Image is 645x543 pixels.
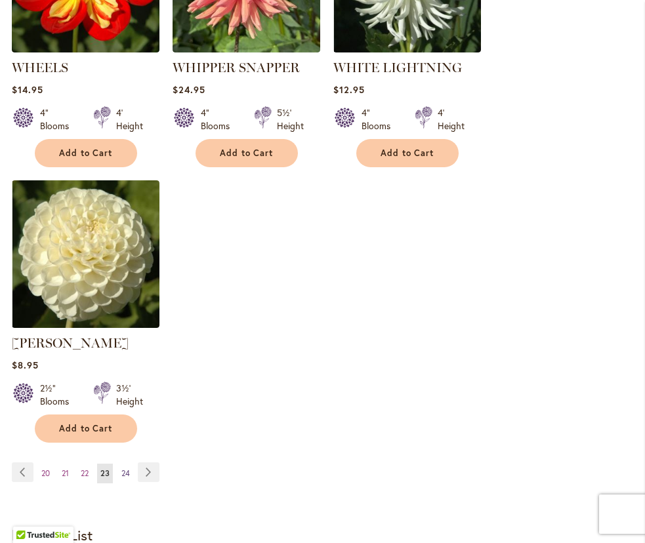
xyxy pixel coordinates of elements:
[220,148,274,159] span: Add to Cart
[12,60,68,75] a: WHEELS
[277,106,304,132] div: 5½' Height
[12,43,159,55] a: WHEELS
[38,464,53,483] a: 20
[333,83,365,96] span: $12.95
[77,464,92,483] a: 22
[41,468,50,478] span: 20
[438,106,465,132] div: 4' Height
[116,382,143,408] div: 3½' Height
[35,139,137,167] button: Add to Cart
[12,335,129,351] a: [PERSON_NAME]
[81,468,89,478] span: 22
[118,464,133,483] a: 24
[12,180,159,328] img: WHITE NETTIE
[58,464,72,483] a: 21
[12,83,43,96] span: $14.95
[362,106,399,132] div: 4" Blooms
[40,106,77,132] div: 4" Blooms
[12,318,159,331] a: WHITE NETTIE
[356,139,459,167] button: Add to Cart
[59,423,113,434] span: Add to Cart
[116,106,143,132] div: 4' Height
[196,139,298,167] button: Add to Cart
[40,382,77,408] div: 2½" Blooms
[173,43,320,55] a: WHIPPER SNAPPER
[59,148,113,159] span: Add to Cart
[173,60,300,75] a: WHIPPER SNAPPER
[100,468,110,478] span: 23
[381,148,434,159] span: Add to Cart
[10,496,47,533] iframe: Launch Accessibility Center
[12,359,39,371] span: $8.95
[35,414,137,443] button: Add to Cart
[333,43,481,55] a: WHITE LIGHTNING
[121,468,130,478] span: 24
[173,83,205,96] span: $24.95
[201,106,238,132] div: 4" Blooms
[62,468,69,478] span: 21
[333,60,462,75] a: WHITE LIGHTNING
